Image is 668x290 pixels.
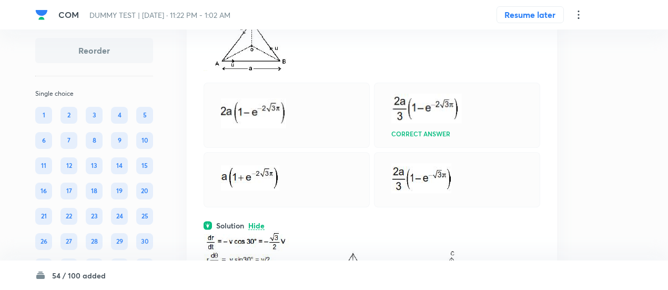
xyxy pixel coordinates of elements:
div: 10 [136,132,153,149]
div: 2 [60,107,77,124]
div: 29 [111,233,128,250]
div: 18 [86,183,103,199]
div: 34 [111,258,128,275]
div: 6 [35,132,52,149]
p: Single choice [35,89,153,98]
div: 1 [35,107,52,124]
div: 5 [136,107,153,124]
img: 09-09-23-01:42:44-PM [221,98,286,128]
img: 09-09-23-01:42:22-PM [204,13,295,71]
div: 23 [86,208,103,225]
div: 11 [35,157,52,174]
div: 15 [136,157,153,174]
div: 24 [111,208,128,225]
span: COM [58,9,79,20]
span: DUMMY TEST | [DATE] · 11:22 PM - 1:02 AM [89,10,230,20]
div: 16 [35,183,52,199]
div: 20 [136,183,153,199]
div: 32 [60,258,77,275]
font: Solution [216,221,244,231]
div: 14 [111,157,128,174]
img: Company Logo [35,8,48,21]
div: 13 [86,157,103,174]
img: 09-09-23-01:43:16-PM [221,165,279,191]
div: 33 [86,258,103,275]
img: 09-09-23-01:42:52-PM [391,94,462,123]
div: 9 [111,132,128,149]
div: 35 [136,258,153,275]
div: 22 [60,208,77,225]
h6: 54 / 100 added [52,270,106,281]
div: 31 [35,258,52,275]
div: 21 [35,208,52,225]
div: 3 [86,107,103,124]
font: Correct answer [391,129,450,138]
div: 8 [86,132,103,149]
font: Hide [248,221,265,231]
div: 25 [136,208,153,225]
a: Company Logo [35,8,50,21]
div: 17 [60,183,77,199]
div: 7 [60,132,77,149]
img: solution.svg [204,221,212,230]
img: 09-09-23-01:43:26-PM [391,163,451,193]
div: 19 [111,183,128,199]
div: 28 [86,233,103,250]
div: 26 [35,233,52,250]
button: Resume later [497,6,564,23]
div: 12 [60,157,77,174]
div: 27 [60,233,77,250]
div: 30 [136,233,153,250]
div: 4 [111,107,128,124]
button: Reorder [35,38,153,63]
